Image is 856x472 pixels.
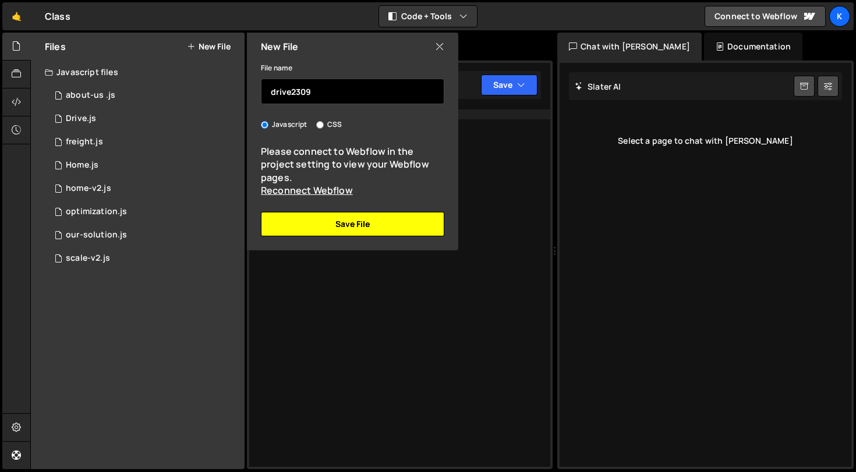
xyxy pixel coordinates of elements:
[569,118,842,164] div: Select a page to chat with [PERSON_NAME]
[66,160,98,171] div: Home.js
[66,230,127,240] div: our-solution.js
[66,113,96,124] div: Drive.js
[66,90,115,101] div: about-us .js
[316,119,342,130] label: CSS
[261,40,298,53] h2: New File
[66,183,111,194] div: home-v2.js
[261,184,353,197] a: Reconnect Webflow
[45,107,245,130] div: 6044/13107.js
[261,62,292,74] label: File name
[829,6,850,27] a: K
[45,9,70,23] div: Class
[575,81,621,92] h2: Slater AI
[261,212,444,236] button: Save File
[66,253,110,264] div: scale-v2.js
[66,207,127,217] div: optimization.js
[45,247,245,270] div: 6044/27934.js
[66,137,103,147] div: freight.js
[261,145,444,197] div: Please connect to Webflow in the project setting to view your Webflow pages.
[31,61,245,84] div: Javascript files
[481,74,537,95] button: Save
[704,33,802,61] div: Documentation
[2,2,31,30] a: 🤙
[187,42,231,51] button: New File
[705,6,826,27] a: Connect to Webflow
[261,121,268,129] input: Javascript
[45,84,245,107] div: 6044/13421.js
[45,223,245,247] div: 6044/19293.js
[316,121,324,129] input: CSS
[45,200,245,223] div: 6044/13210.js
[45,130,245,154] div: 6044/19487.js
[45,40,66,53] h2: Files
[261,79,444,104] input: Name
[261,119,307,130] label: Javascript
[557,33,702,61] div: Chat with [PERSON_NAME]
[45,177,245,200] div: 6044/37913.js
[379,6,477,27] button: Code + Tools
[45,154,245,177] div: 6044/11375.js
